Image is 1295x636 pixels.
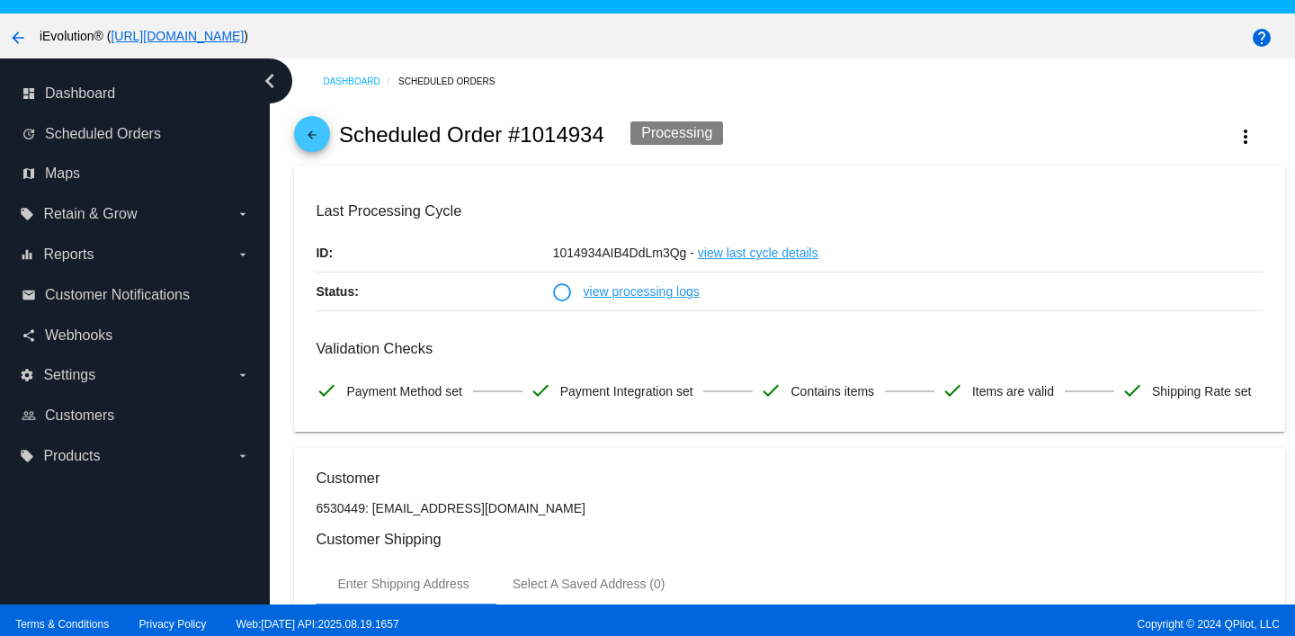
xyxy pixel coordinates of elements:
h3: Validation Checks [316,340,1263,357]
a: share Webhooks [22,321,250,350]
p: 6530449: [EMAIL_ADDRESS][DOMAIN_NAME] [316,501,1263,515]
a: Scheduled Orders [398,67,511,95]
span: Copyright © 2024 QPilot, LLC [663,618,1280,631]
mat-icon: check [530,380,551,401]
a: Terms & Conditions [15,618,109,631]
h2: Scheduled Order #1014934 [339,122,604,148]
span: Customer Notifications [45,287,190,303]
i: arrow_drop_down [236,247,250,262]
i: share [22,328,36,343]
i: local_offer [20,207,34,221]
mat-icon: check [760,380,781,401]
a: view processing logs [584,273,700,310]
mat-icon: check [1121,380,1143,401]
i: arrow_drop_down [236,368,250,382]
mat-icon: check [316,380,337,401]
mat-icon: arrow_back [7,27,29,49]
a: people_outline Customers [22,401,250,430]
span: 1014934AIB4DdLm3Qg - [553,246,694,260]
span: iEvolution® ( ) [40,29,248,43]
a: update Scheduled Orders [22,120,250,148]
a: [URL][DOMAIN_NAME] [111,29,244,43]
a: Web:[DATE] API:2025.08.19.1657 [237,618,399,631]
i: settings [20,368,34,382]
i: email [22,288,36,302]
span: Payment Method set [346,372,461,410]
span: Reports [43,246,94,263]
div: Processing [630,121,723,145]
span: Customers [45,408,114,424]
i: map [22,166,36,181]
span: Contains items [790,372,874,410]
span: Settings [43,367,95,383]
i: local_offer [20,449,34,463]
i: arrow_drop_down [236,207,250,221]
i: arrow_drop_down [236,449,250,463]
i: dashboard [22,86,36,101]
p: Status: [316,273,552,310]
mat-icon: check [942,380,963,401]
div: Enter Shipping Address [337,577,469,591]
a: Dashboard [323,67,398,95]
span: Items are valid [972,372,1054,410]
span: Retain & Grow [43,206,137,222]
a: dashboard Dashboard [22,79,250,108]
a: view last cycle details [698,234,818,272]
span: Webhooks [45,327,112,344]
h3: Last Processing Cycle [316,202,1263,219]
span: Maps [45,166,80,182]
a: email Customer Notifications [22,281,250,309]
i: equalizer [20,247,34,262]
span: Scheduled Orders [45,126,161,142]
span: Shipping Rate set [1152,372,1252,410]
i: chevron_left [255,67,284,95]
span: Payment Integration set [560,372,693,410]
span: Products [43,448,100,464]
mat-icon: help [1251,27,1273,49]
div: Select A Saved Address (0) [513,577,665,591]
i: people_outline [22,408,36,423]
a: Privacy Policy [139,618,207,631]
mat-icon: arrow_back [301,129,323,150]
h3: Customer [316,470,1263,487]
mat-icon: more_vert [1235,126,1256,148]
span: Dashboard [45,85,115,102]
h3: Customer Shipping [316,531,1263,548]
i: update [22,127,36,141]
p: ID: [316,234,552,272]
a: map Maps [22,159,250,188]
